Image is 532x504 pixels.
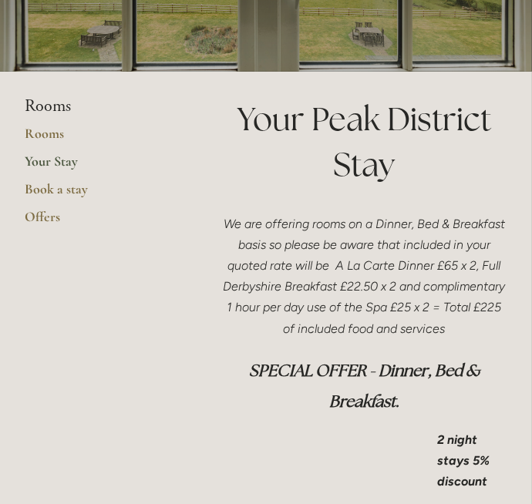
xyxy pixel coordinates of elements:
[25,153,172,180] a: Your Stay
[25,96,172,116] li: Rooms
[437,432,493,489] em: 2 night stays 5% discount
[25,208,172,236] a: Offers
[25,125,172,153] a: Rooms
[224,217,509,336] em: We are offering rooms on a Dinner, Bed & Breakfast basis so please be aware that included in your...
[221,96,507,187] h1: Your Peak District Stay
[25,180,172,208] a: Book a stay
[249,360,483,412] em: SPECIAL OFFER - Dinner, Bed & Breakfast.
